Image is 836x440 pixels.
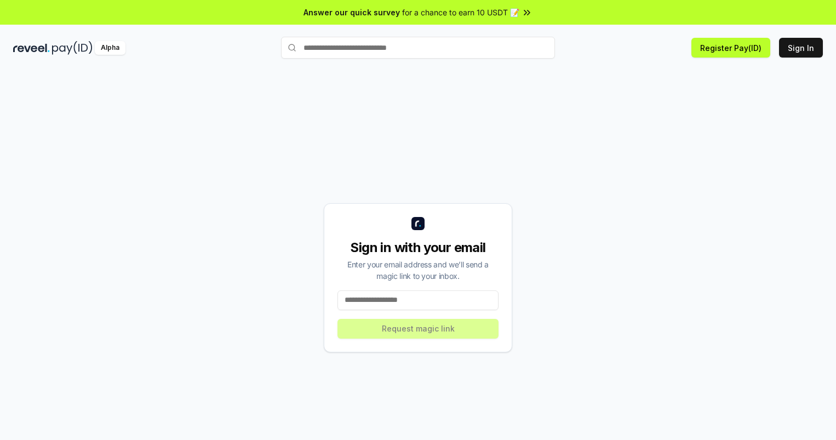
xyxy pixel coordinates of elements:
div: Sign in with your email [337,239,499,256]
img: reveel_dark [13,41,50,55]
button: Sign In [779,38,823,58]
div: Alpha [95,41,125,55]
img: logo_small [411,217,425,230]
button: Register Pay(ID) [691,38,770,58]
img: pay_id [52,41,93,55]
div: Enter your email address and we’ll send a magic link to your inbox. [337,259,499,282]
span: for a chance to earn 10 USDT 📝 [402,7,519,18]
span: Answer our quick survey [304,7,400,18]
